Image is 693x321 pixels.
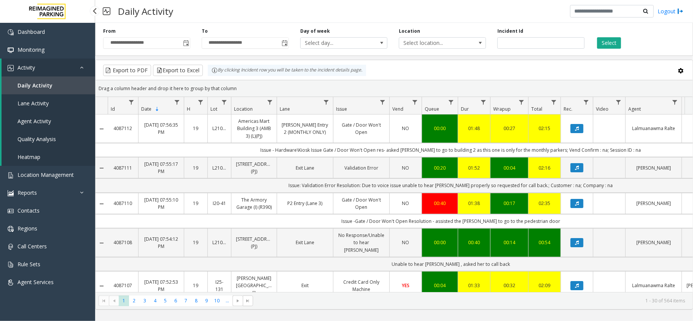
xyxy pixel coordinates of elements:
[18,46,45,53] span: Monitoring
[399,28,420,35] label: Location
[394,164,417,172] a: NO
[96,165,108,171] a: Collapse Details
[96,201,108,207] a: Collapse Details
[202,28,208,35] label: To
[427,125,453,132] div: 00:00
[533,239,556,246] a: 00:54
[170,296,181,306] span: Page 6
[613,97,624,107] a: Video Filter Menu
[630,200,677,207] a: [PERSON_NAME]
[533,125,556,132] div: 02:15
[181,296,191,306] span: Page 7
[2,130,95,148] a: Quality Analysis
[18,225,37,232] span: Regions
[236,275,272,297] a: [PERSON_NAME][GEOGRAPHIC_DATA] (I)
[596,106,609,112] span: Video
[103,2,110,21] img: pageIcon
[18,189,37,196] span: Reports
[219,97,229,107] a: Lot Filter Menu
[111,106,115,112] span: Id
[243,296,253,306] span: Go to the last page
[394,125,417,132] a: NO
[18,261,40,268] span: Rule Sets
[425,106,439,112] span: Queue
[282,200,328,207] a: P2 Entry (Lane 3)
[2,76,95,94] a: Daily Activity
[182,38,190,48] span: Toggle popup
[18,171,74,178] span: Location Management
[658,7,683,15] a: Logout
[581,97,591,107] a: Rec. Filter Menu
[212,296,222,306] span: Page 10
[129,296,139,306] span: Page 2
[235,298,241,304] span: Go to the next page
[564,106,572,112] span: Rec.
[234,106,253,112] span: Location
[378,97,388,107] a: Issue Filter Menu
[18,207,40,214] span: Contacts
[495,125,524,132] div: 00:27
[495,282,524,289] a: 00:32
[196,97,206,107] a: H Filter Menu
[18,28,45,35] span: Dashboard
[394,200,417,207] a: NO
[402,200,409,207] span: NO
[495,164,524,172] div: 00:04
[212,278,226,293] a: I25-131
[630,125,677,132] a: Lalmuanawma Ralte
[463,164,486,172] a: 01:52
[280,38,288,48] span: Toggle popup
[189,282,203,289] a: 19
[394,282,417,289] a: YES
[463,125,486,132] a: 01:48
[533,282,556,289] div: 02:09
[236,235,272,250] a: [STREET_ADDRESS](PJ)
[493,106,511,112] span: Wrapup
[463,239,486,246] div: 00:40
[410,97,420,107] a: Vend Filter Menu
[8,280,14,286] img: 'icon'
[402,125,409,132] span: NO
[2,148,95,166] a: Heatmap
[2,59,95,76] a: Activity
[96,283,108,289] a: Collapse Details
[233,296,243,306] span: Go to the next page
[495,200,524,207] a: 00:17
[533,164,556,172] a: 02:16
[463,200,486,207] a: 01:38
[427,200,453,207] a: 00:40
[189,125,203,132] a: 19
[212,125,226,132] a: L21036901
[461,106,469,112] span: Dur
[402,239,409,246] span: NO
[531,106,542,112] span: Total
[212,239,226,246] a: L21073000
[338,196,385,211] a: Gate / Door Won't Open
[446,97,456,107] a: Queue Filter Menu
[677,7,683,15] img: logout
[392,106,403,112] span: Vend
[160,296,170,306] span: Page 5
[222,296,233,306] span: Page 11
[140,296,150,306] span: Page 3
[402,282,409,289] span: YES
[112,239,134,246] a: 4087108
[212,67,218,73] img: infoIcon.svg
[189,164,203,172] a: 19
[212,200,226,207] a: I20-41
[103,65,151,76] button: Export to PDF
[427,164,453,172] div: 00:20
[143,196,179,211] a: [DATE] 07:55:10 PM
[8,190,14,196] img: 'icon'
[8,244,14,250] img: 'icon'
[112,200,134,207] a: 4087110
[630,164,677,172] a: [PERSON_NAME]
[597,37,621,49] button: Select
[533,200,556,207] a: 02:35
[336,106,347,112] span: Issue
